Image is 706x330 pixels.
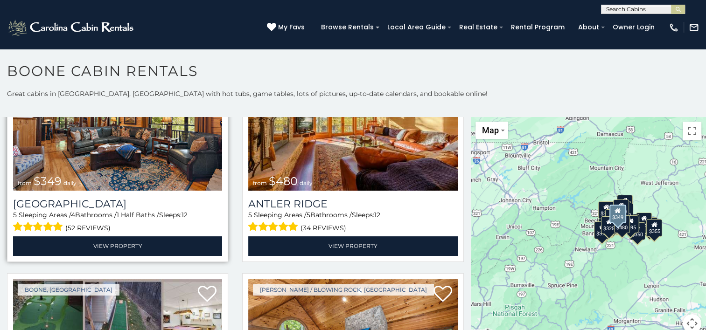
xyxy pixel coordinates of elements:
[613,199,629,217] div: $320
[13,51,222,191] img: Diamond Creek Lodge
[598,201,614,219] div: $305
[683,122,701,140] button: Toggle fullscreen view
[13,198,222,210] a: [GEOGRAPHIC_DATA]
[253,179,267,186] span: from
[248,211,252,219] span: 5
[248,198,457,210] a: Antler Ridge
[248,51,457,191] a: Antler Ridge from $480 daily
[198,285,217,304] a: Add to favorites
[7,18,136,37] img: White-1-2.png
[301,222,346,234] span: (34 reviews)
[629,222,645,240] div: $350
[573,20,604,34] a: About
[13,51,222,191] a: Diamond Creek Lodge from $349 daily
[617,203,633,220] div: $250
[18,179,32,186] span: from
[614,215,629,233] div: $315
[594,221,610,239] div: $375
[248,210,457,234] div: Sleeping Areas / Bathrooms / Sleeps:
[646,219,662,237] div: $355
[669,22,679,33] img: phone-regular-white.png
[13,198,222,210] h3: Diamond Creek Lodge
[248,236,457,255] a: View Property
[71,211,75,219] span: 4
[65,222,111,234] span: (52 reviews)
[506,20,569,34] a: Rental Program
[182,211,188,219] span: 12
[433,285,452,304] a: Add to favorites
[18,284,119,296] a: Boone, [GEOGRAPHIC_DATA]
[248,51,457,191] img: Antler Ridge
[13,236,222,255] a: View Property
[617,194,633,212] div: $525
[482,125,499,135] span: Map
[609,205,626,223] div: $349
[475,122,508,139] button: Change map style
[63,179,77,186] span: daily
[689,22,699,33] img: mail-regular-white.png
[601,216,617,234] div: $325
[267,22,307,33] a: My Favs
[13,211,17,219] span: 5
[13,210,222,234] div: Sleeping Areas / Bathrooms / Sleeps:
[374,211,380,219] span: 12
[454,20,502,34] a: Real Estate
[307,211,310,219] span: 5
[614,215,630,233] div: $480
[117,211,159,219] span: 1 Half Baths /
[300,179,313,186] span: daily
[253,284,434,296] a: [PERSON_NAME] / Blowing Rock, [GEOGRAPHIC_DATA]
[278,22,305,32] span: My Favs
[636,213,652,230] div: $930
[316,20,378,34] a: Browse Rentals
[34,174,62,188] span: $349
[608,20,659,34] a: Owner Login
[383,20,450,34] a: Local Area Guide
[269,174,298,188] span: $480
[622,215,638,233] div: $695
